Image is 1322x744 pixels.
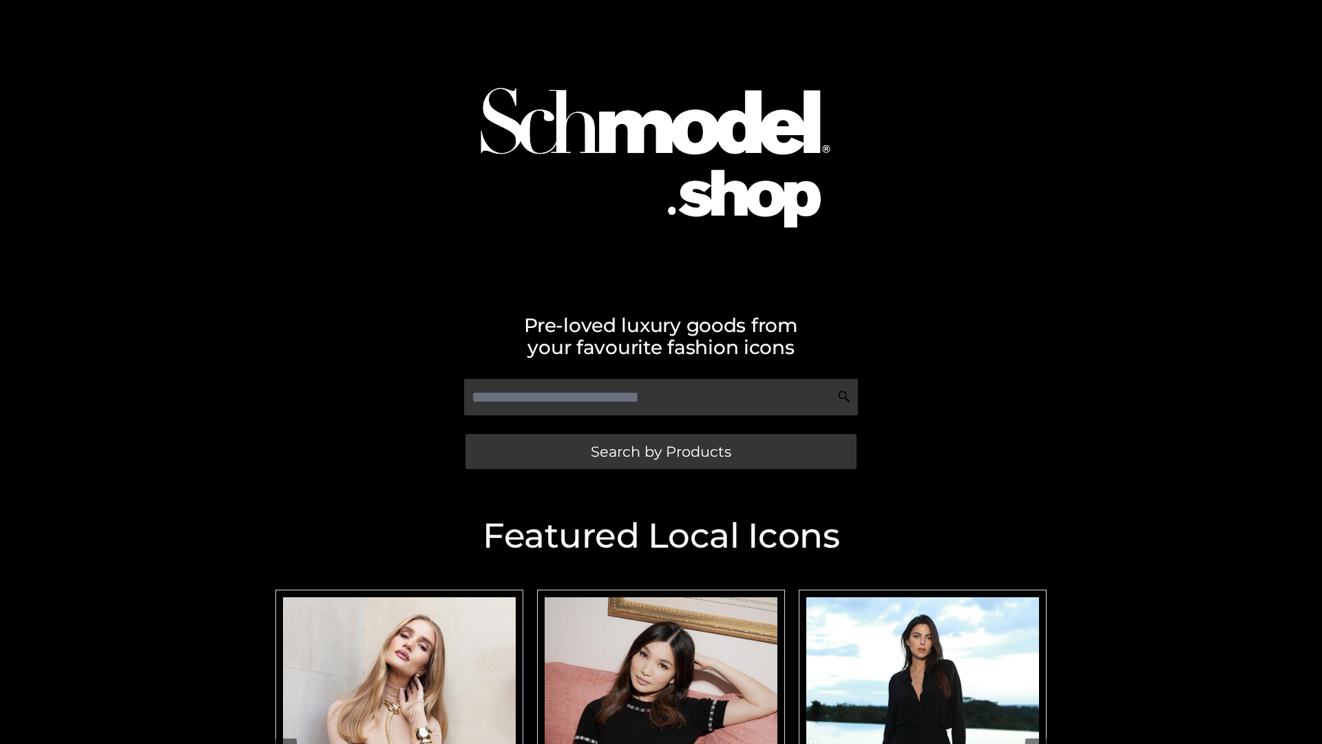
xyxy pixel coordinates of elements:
h2: Pre-loved luxury goods from your favourite fashion icons [269,314,1053,358]
span: Search by Products [591,444,731,459]
img: Search Icon [837,390,851,404]
h2: Featured Local Icons​ [269,519,1053,553]
a: Search by Products [465,434,857,469]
